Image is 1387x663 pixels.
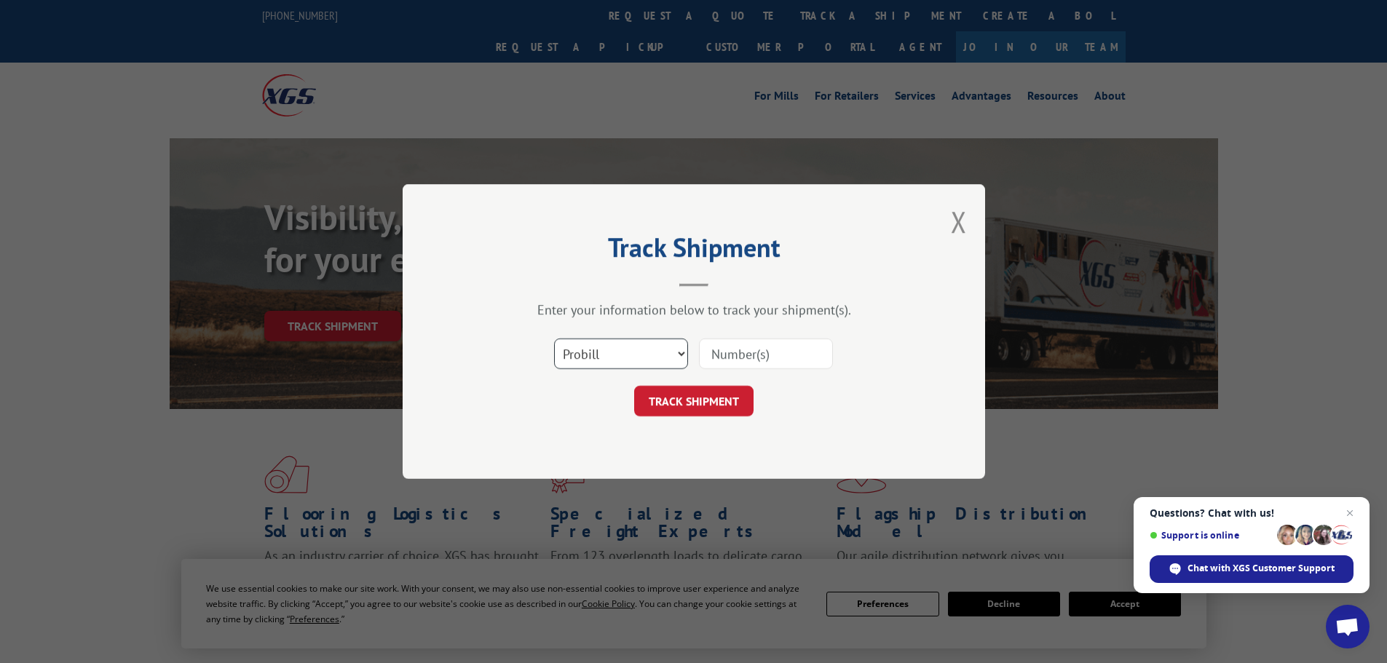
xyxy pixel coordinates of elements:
[1326,605,1370,648] div: Open chat
[1341,504,1359,522] span: Close chat
[1150,530,1272,541] span: Support is online
[475,237,912,265] h2: Track Shipment
[951,202,967,241] button: Close modal
[1188,562,1335,575] span: Chat with XGS Customer Support
[634,386,754,416] button: TRACK SHIPMENT
[1150,555,1354,583] div: Chat with XGS Customer Support
[475,301,912,318] div: Enter your information below to track your shipment(s).
[699,338,833,369] input: Number(s)
[1150,507,1354,519] span: Questions? Chat with us!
